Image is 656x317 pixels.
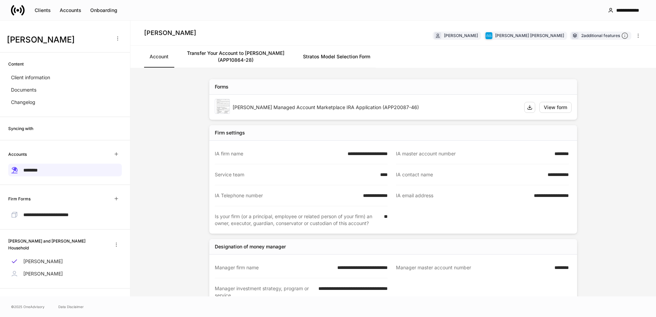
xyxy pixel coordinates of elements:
[8,196,31,202] h6: Firm Forms
[544,104,567,111] div: View form
[60,7,81,14] div: Accounts
[444,32,478,39] div: [PERSON_NAME]
[11,304,45,309] span: © 2025 OneAdvisory
[233,104,519,111] div: [PERSON_NAME] Managed Account Marketplace IRA Application (APP20087-46)
[58,304,84,309] a: Data Disclaimer
[23,258,63,265] p: [PERSON_NAME]
[144,29,196,37] h4: [PERSON_NAME]
[215,171,376,178] div: Service team
[8,125,33,132] h6: Syncing with
[297,46,376,68] a: Stratos Model Selection Form
[8,84,122,96] a: Documents
[144,46,174,68] a: Account
[7,34,109,45] h3: [PERSON_NAME]
[23,270,63,277] p: [PERSON_NAME]
[8,255,122,268] a: [PERSON_NAME]
[215,129,245,136] div: Firm settings
[396,150,550,157] div: IA master account number
[215,150,343,157] div: IA firm name
[485,32,492,39] img: charles-schwab-BFYFdbvS.png
[30,5,55,16] button: Clients
[215,243,286,250] div: Designation of money manager
[8,268,122,280] a: [PERSON_NAME]
[90,7,117,14] div: Onboarding
[396,264,550,271] div: Manager master account number
[495,32,564,39] div: [PERSON_NAME] [PERSON_NAME]
[396,192,530,199] div: IA email address
[581,32,628,39] div: 2 additional features
[174,46,297,68] a: Transfer Your Account to [PERSON_NAME] (APP10864-28)
[11,86,36,93] p: Documents
[55,5,86,16] button: Accounts
[35,7,51,14] div: Clients
[396,171,543,178] div: IA contact name
[215,264,333,271] div: Manager firm name
[215,285,314,299] div: Manager investment strategy, program or service
[8,61,24,67] h6: Content
[86,5,122,16] button: Onboarding
[8,238,105,251] h6: [PERSON_NAME] and [PERSON_NAME] Household
[215,213,380,227] div: Is your firm (or a principal, employee or related person of your firm) an owner, executor, guardi...
[11,74,50,81] p: Client information
[539,102,572,113] button: View form
[8,96,122,108] a: Changelog
[8,151,27,157] h6: Accounts
[8,71,122,84] a: Client information
[215,192,359,199] div: IA Telephone number
[11,99,35,106] p: Changelog
[215,83,229,90] div: Forms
